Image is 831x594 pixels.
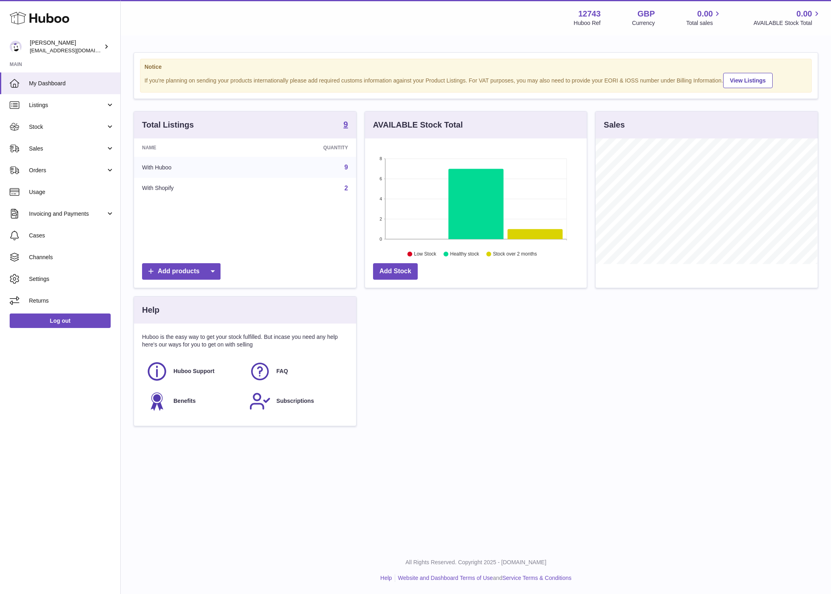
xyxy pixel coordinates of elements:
[142,305,159,316] h3: Help
[134,157,254,178] td: With Huboo
[144,72,807,88] div: If you're planning on sending your products internationally please add required customs informati...
[379,196,382,201] text: 4
[686,19,722,27] span: Total sales
[398,575,493,581] a: Website and Dashboard Terms of Use
[344,185,348,192] a: 2
[753,8,821,27] a: 0.00 AVAILABLE Stock Total
[379,237,382,241] text: 0
[142,333,348,349] p: Huboo is the easy way to get your stock fulfilled. But incase you need any help here's our ways f...
[30,39,102,54] div: [PERSON_NAME]
[379,217,382,221] text: 2
[344,120,348,130] a: 9
[686,8,722,27] a: 0.00 Total sales
[276,367,288,375] span: FAQ
[796,8,812,19] span: 0.00
[144,63,807,71] strong: Notice
[146,390,241,412] a: Benefits
[379,156,382,161] text: 8
[127,559,825,566] p: All Rights Reserved. Copyright 2025 - [DOMAIN_NAME]
[379,176,382,181] text: 6
[146,361,241,382] a: Huboo Support
[142,263,221,280] a: Add products
[10,313,111,328] a: Log out
[29,275,114,283] span: Settings
[29,254,114,261] span: Channels
[29,232,114,239] span: Cases
[29,80,114,87] span: My Dashboard
[29,145,106,153] span: Sales
[10,41,22,53] img: al@vital-drinks.co.uk
[344,120,348,128] strong: 9
[604,120,625,130] h3: Sales
[29,123,106,131] span: Stock
[395,574,571,582] li: and
[380,575,392,581] a: Help
[578,8,601,19] strong: 12743
[450,252,479,257] text: Healthy stock
[502,575,571,581] a: Service Terms & Conditions
[29,297,114,305] span: Returns
[30,47,118,54] span: [EMAIL_ADDRESS][DOMAIN_NAME]
[697,8,713,19] span: 0.00
[723,73,773,88] a: View Listings
[249,390,344,412] a: Subscriptions
[142,120,194,130] h3: Total Listings
[373,120,463,130] h3: AVAILABLE Stock Total
[173,367,214,375] span: Huboo Support
[574,19,601,27] div: Huboo Ref
[373,263,418,280] a: Add Stock
[29,167,106,174] span: Orders
[414,252,437,257] text: Low Stock
[344,164,348,171] a: 9
[637,8,655,19] strong: GBP
[29,188,114,196] span: Usage
[254,138,356,157] th: Quantity
[134,178,254,199] td: With Shopify
[753,19,821,27] span: AVAILABLE Stock Total
[249,361,344,382] a: FAQ
[29,210,106,218] span: Invoicing and Payments
[29,101,106,109] span: Listings
[493,252,537,257] text: Stock over 2 months
[632,19,655,27] div: Currency
[134,138,254,157] th: Name
[173,397,196,405] span: Benefits
[276,397,314,405] span: Subscriptions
